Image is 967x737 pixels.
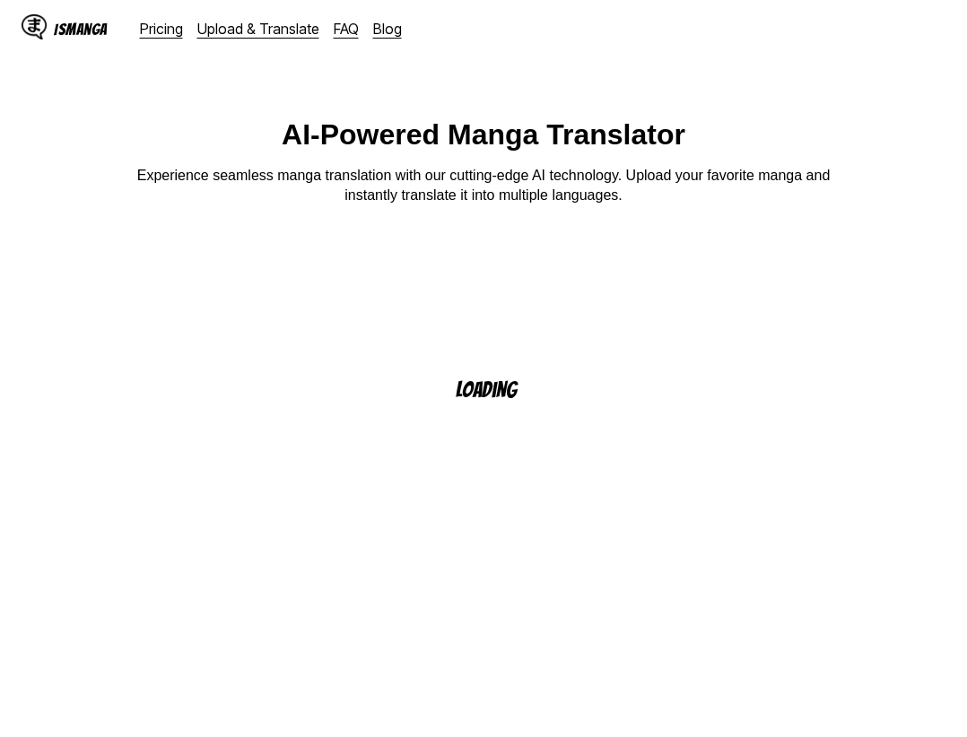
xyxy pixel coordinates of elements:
[456,378,540,401] p: Loading
[373,20,402,38] a: Blog
[22,14,47,39] img: IsManga Logo
[197,20,319,38] a: Upload & Translate
[282,118,685,152] h1: AI-Powered Manga Translator
[22,14,140,43] a: IsManga LogoIsManga
[140,20,183,38] a: Pricing
[334,20,359,38] a: FAQ
[125,166,842,206] p: Experience seamless manga translation with our cutting-edge AI technology. Upload your favorite m...
[54,21,108,38] div: IsManga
